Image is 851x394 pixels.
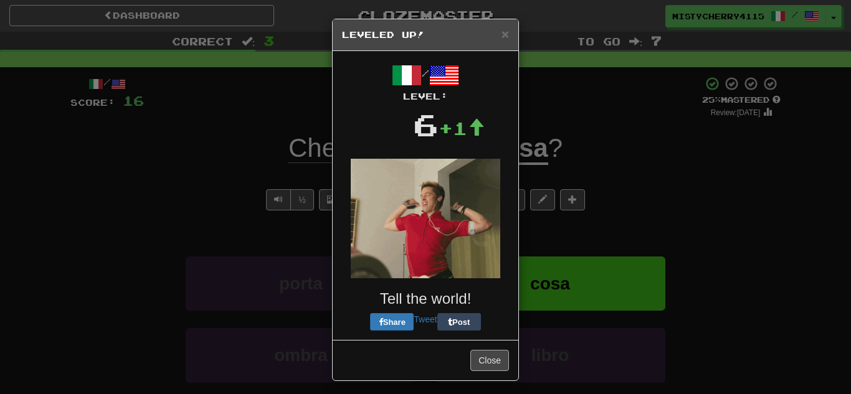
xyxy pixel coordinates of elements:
button: Share [370,313,414,331]
div: Level: [342,90,509,103]
a: Tweet [414,314,437,324]
div: +1 [439,116,485,141]
div: / [342,60,509,103]
button: Close [470,350,509,371]
button: Post [437,313,481,331]
button: Close [502,27,509,40]
h5: Leveled Up! [342,29,509,41]
img: brad-pitt-eabb8484b0e72233b60fc33baaf1d28f9aa3c16dec737e05e85ed672bd245bc1.gif [351,159,500,278]
span: × [502,27,509,41]
h3: Tell the world! [342,291,509,307]
div: 6 [413,103,439,146]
